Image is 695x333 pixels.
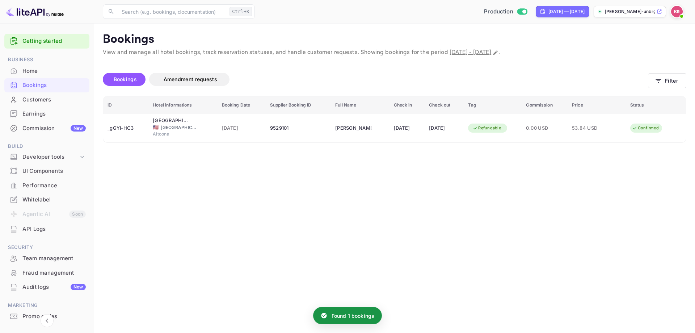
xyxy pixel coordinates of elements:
[148,96,217,114] th: Hotel informations
[161,124,197,131] span: [GEOGRAPHIC_DATA]
[22,110,86,118] div: Earnings
[4,193,89,206] a: Whitelabel
[4,179,89,192] a: Performance
[4,164,89,178] div: UI Components
[103,48,686,57] p: View and manage all hotel bookings, track reservation statuses, and handle customer requests. Sho...
[222,124,261,132] span: [DATE]
[481,8,530,16] div: Switch to Sandbox mode
[164,76,217,82] span: Amendment requests
[103,96,686,142] table: booking table
[572,124,608,132] span: 53.84 USD
[4,93,89,107] div: Customers
[450,49,491,56] span: [DATE] - [DATE]
[425,96,464,114] th: Check out
[4,164,89,178] a: UI Components
[103,73,648,86] div: account-settings tabs
[4,193,89,207] div: Whitelabel
[103,96,148,114] th: ID
[4,56,89,64] span: Business
[153,131,189,137] span: Altoona
[4,280,89,294] a: Audit logsNew
[4,64,89,78] a: Home
[218,96,266,114] th: Booking Date
[492,49,499,56] button: Change date range
[41,314,54,327] button: Collapse navigation
[526,124,563,132] span: 0.00 USD
[331,96,389,114] th: Full Name
[71,125,86,132] div: New
[4,151,89,163] div: Developer tools
[153,117,189,124] div: Rodeway Inn
[484,8,513,16] span: Production
[4,78,89,92] a: Bookings
[117,4,227,19] input: Search (e.g. bookings, documentation)
[22,182,86,190] div: Performance
[22,283,86,291] div: Audit logs
[4,266,89,279] a: Fraud management
[605,8,655,15] p: [PERSON_NAME]-unbrg.[PERSON_NAME]...
[464,96,522,114] th: Tag
[22,67,86,75] div: Home
[6,6,64,17] img: LiteAPI logo
[4,64,89,78] div: Home
[108,122,144,134] div: _gGYl-HC3
[335,122,371,134] div: Julia Swanson
[22,124,86,133] div: Commission
[522,96,568,114] th: Commission
[4,251,89,265] a: Team management
[22,196,86,204] div: Whitelabel
[429,122,459,134] div: [DATE]
[4,280,89,294] div: Audit logsNew
[4,107,89,120] a: Earnings
[468,124,506,133] div: Refundable
[22,37,86,45] a: Getting started
[671,6,683,17] img: Kobus Roux
[22,167,86,175] div: UI Components
[4,222,89,236] div: API Logs
[648,73,686,88] button: Filter
[628,124,664,133] div: Confirmed
[4,266,89,280] div: Fraud management
[4,93,89,106] a: Customers
[4,142,89,150] span: Build
[22,269,86,277] div: Fraud management
[153,125,159,130] span: United States of America
[568,96,626,114] th: Price
[394,122,421,134] div: [DATE]
[22,225,86,233] div: API Logs
[4,222,89,236] a: API Logs
[22,153,79,161] div: Developer tools
[22,81,86,90] div: Bookings
[114,76,137,82] span: Bookings
[4,179,89,193] div: Performance
[4,34,89,49] div: Getting started
[103,32,686,47] p: Bookings
[22,312,86,321] div: Promo codes
[332,312,374,320] p: Found 1 bookings
[22,96,86,104] div: Customers
[548,8,585,15] div: [DATE] — [DATE]
[22,254,86,263] div: Team management
[4,107,89,121] div: Earnings
[389,96,425,114] th: Check in
[626,96,686,114] th: Status
[4,121,89,135] a: CommissionNew
[71,284,86,290] div: New
[266,96,331,114] th: Supplier Booking ID
[4,309,89,323] a: Promo codes
[4,243,89,251] span: Security
[4,301,89,309] span: Marketing
[270,122,327,134] div: 9529101
[229,7,252,16] div: Ctrl+K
